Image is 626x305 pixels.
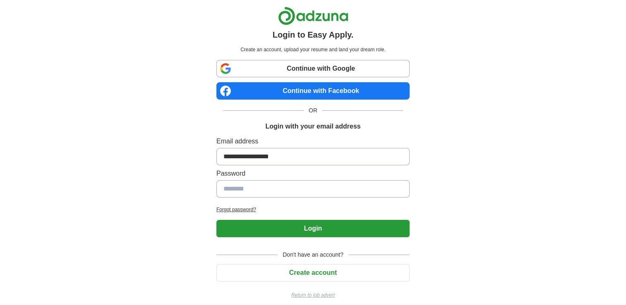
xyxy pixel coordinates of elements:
h1: Login to Easy Apply. [273,29,354,41]
label: Email address [216,136,410,146]
p: Create an account, upload your resume and land your dream role. [218,46,408,53]
img: Adzuna logo [278,7,348,25]
a: Continue with Google [216,60,410,77]
span: Don't have an account? [278,250,348,259]
label: Password [216,169,410,179]
span: OR [304,106,322,115]
a: Return to job advert [216,291,410,299]
h1: Login with your email address [265,122,360,131]
a: Continue with Facebook [216,82,410,100]
a: Create account [216,269,410,276]
a: Forgot password? [216,206,410,213]
button: Create account [216,264,410,281]
button: Login [216,220,410,237]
